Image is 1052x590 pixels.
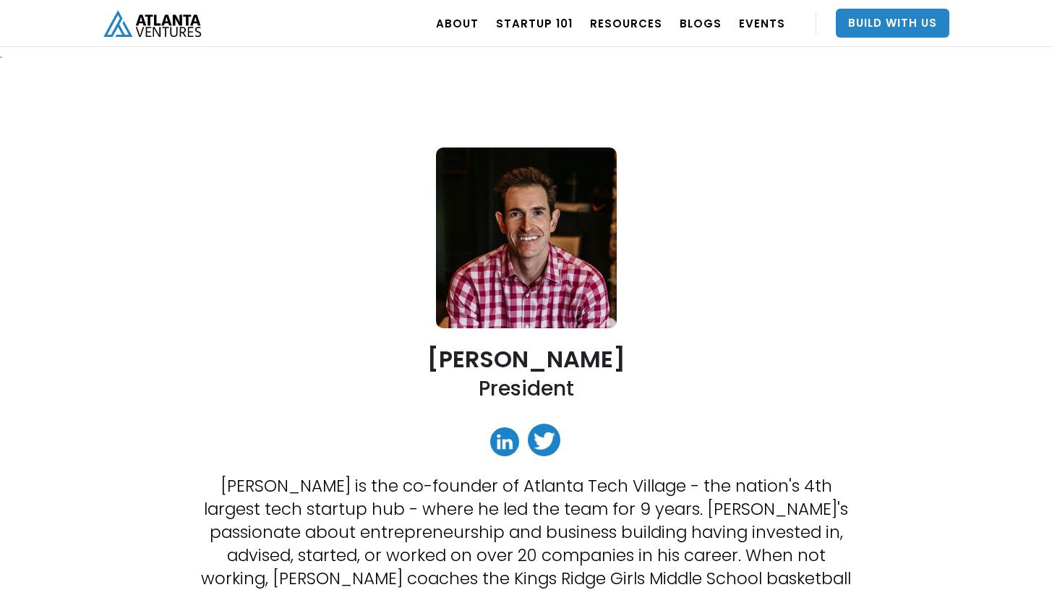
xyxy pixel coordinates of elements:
a: Build With Us [836,9,949,38]
a: RESOURCES [590,3,662,43]
a: BLOGS [680,3,722,43]
a: EVENTS [739,3,785,43]
a: ABOUT [436,3,479,43]
a: Startup 101 [496,3,573,43]
h2: President [479,375,574,402]
h2: [PERSON_NAME] [427,346,625,372]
